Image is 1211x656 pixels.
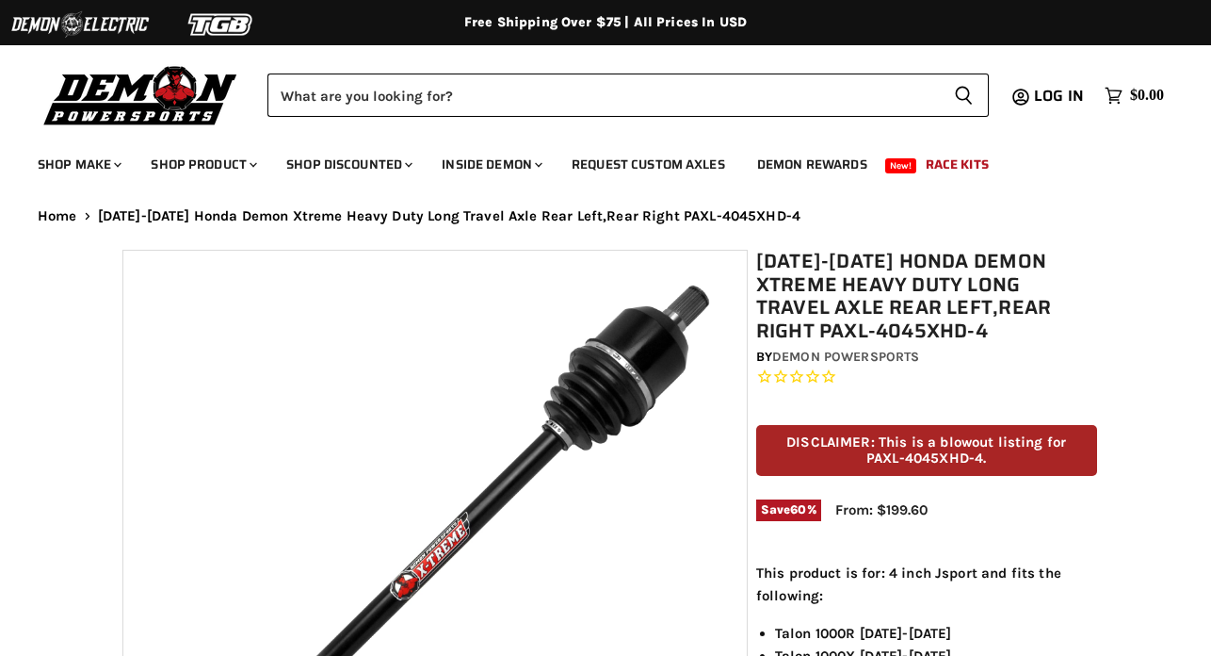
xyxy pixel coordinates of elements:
a: Shop Product [137,145,268,184]
form: Product [267,74,989,117]
a: Demon Powersports [772,349,919,365]
p: This product is for: 4 inch Jsport and fits the following: [756,562,1097,608]
h1: [DATE]-[DATE] Honda Demon Xtreme Heavy Duty Long Travel Axle Rear Left,Rear Right PAXL-4045XHD-4 [756,250,1097,343]
div: by [756,347,1097,368]
img: Demon Electric Logo 2 [9,7,151,42]
a: $0.00 [1095,82,1173,109]
span: $0.00 [1130,87,1164,105]
p: DISCLAIMER: This is a blowout listing for PAXL-4045XHD-4. [756,425,1097,477]
a: Demon Rewards [743,145,881,184]
li: Talon 1000R [DATE]-[DATE] [775,622,1097,645]
a: Request Custom Axles [557,145,739,184]
img: TGB Logo 2 [151,7,292,42]
img: Demon Powersports [38,61,244,128]
span: Rated 0.0 out of 5 stars 0 reviews [756,368,1097,387]
a: Home [38,208,77,224]
span: Log in [1034,84,1084,107]
a: Shop Make [24,145,133,184]
button: Search [939,74,989,117]
span: 60 [790,502,806,517]
span: [DATE]-[DATE] Honda Demon Xtreme Heavy Duty Long Travel Axle Rear Left,Rear Right PAXL-4045XHD-4 [98,208,800,224]
a: Race Kits [912,145,1003,184]
span: New! [885,158,917,173]
input: Search [267,74,939,117]
span: From: $199.60 [835,501,928,518]
ul: Main menu [24,138,1159,184]
a: Shop Discounted [272,145,424,184]
a: Inside Demon [428,145,554,184]
span: Save % [756,500,821,520]
a: Log in [1025,88,1095,105]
